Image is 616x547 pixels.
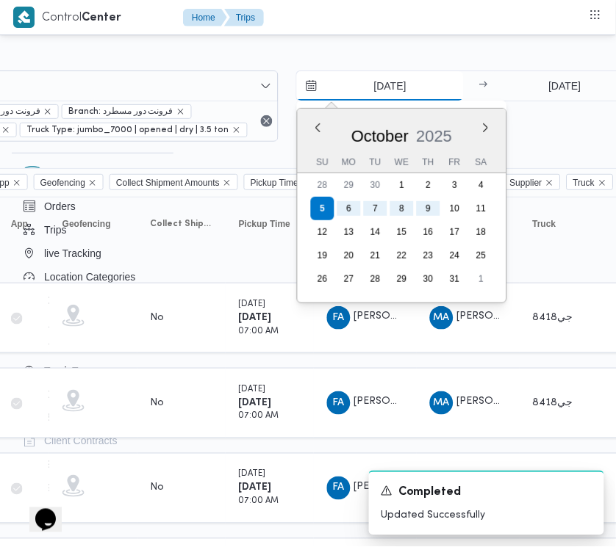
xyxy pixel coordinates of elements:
div: day-14 [364,220,387,244]
small: [DATE] [239,471,266,479]
button: remove selected entity [1,126,10,134]
span: Geofencing [34,174,104,190]
div: day-20 [337,244,361,267]
span: FA [333,306,345,330]
div: day-31 [443,267,467,291]
p: Updated Successfully [381,508,592,524]
span: Branch: فرونت دور مسطرد [62,104,192,119]
div: No [151,482,165,495]
button: remove selected entity [43,107,52,116]
div: day-9 [417,197,440,220]
div: day-1 [470,267,493,291]
div: day-28 [364,267,387,291]
button: Trips [224,9,264,26]
div: Th [417,152,440,173]
div: day-1 [390,173,414,197]
span: جي8418 [533,398,573,407]
small: 07:00 AM [239,498,279,506]
div: day-7 [364,197,387,220]
div: day-2 [417,173,440,197]
button: Previous Month [312,122,324,134]
span: MA [434,391,450,415]
button: Truck [527,212,615,236]
button: Remove Geofencing from selection in this group [88,178,97,187]
button: Remove Truck from selection in this group [598,178,607,187]
button: Remove Collect Shipment Amounts from selection in this group [223,178,232,187]
div: day-29 [390,267,414,291]
div: day-30 [417,267,440,291]
div: day-10 [443,197,467,220]
div: day-17 [443,220,467,244]
div: Button. Open the year selector. 2025 is currently selected. [415,126,453,146]
span: Collect Shipment Amounts [116,175,220,191]
div: day-4 [470,173,493,197]
div: No [151,396,165,410]
div: day-30 [364,173,387,197]
small: 07:00 AM [239,327,279,336]
span: FA [333,391,345,415]
div: day-3 [443,173,467,197]
div: No [151,311,165,325]
b: [DATE] [239,313,272,322]
span: Truck [573,175,595,191]
button: remove selected entity [232,126,241,134]
button: remove selected entity [176,107,185,116]
button: Remove [258,112,276,130]
div: day-12 [311,220,334,244]
button: App [5,212,42,236]
div: day-6 [337,197,361,220]
div: → [479,81,487,91]
div: Fr [443,152,467,173]
div: day-24 [443,244,467,267]
div: day-22 [390,244,414,267]
span: Truck [567,174,614,190]
span: Supplier [504,174,561,190]
div: Tu [364,152,387,173]
div: day-5 [311,197,334,220]
span: MA [434,306,450,330]
span: Branch: فرونت دور مسطرد [68,105,173,118]
div: day-18 [470,220,493,244]
b: [DATE] [239,483,272,493]
img: X8yXhbKr1z7QwAAAABJRU5ErkJggg== [13,7,35,28]
div: day-21 [364,244,387,267]
button: Home [183,9,227,26]
span: Geofencing [62,218,111,230]
div: day-16 [417,220,440,244]
div: day-11 [470,197,493,220]
input: Press the down key to enter a popover containing a calendar. Press the escape key to close the po... [297,71,464,101]
button: Remove Supplier from selection in this group [545,178,554,187]
div: day-19 [311,244,334,267]
span: Completed [398,485,462,502]
span: October [351,127,409,145]
div: We [390,152,414,173]
div: day-26 [311,267,334,291]
span: Supplier [510,175,542,191]
div: Button. Open the month selector. October is currently selected. [351,126,409,146]
span: Collect Shipment Amounts [110,174,238,190]
div: Notification [381,484,592,502]
span: Pickup Time [239,218,290,230]
div: Mo [337,152,361,173]
div: Sa [470,152,493,173]
b: [DATE] [239,398,272,407]
button: Next month [480,122,492,134]
div: day-25 [470,244,493,267]
span: 2025 [416,127,452,145]
span: Truck Type: jumbo_7000 | opened | dry | 3.5 ton [20,123,248,137]
iframe: chat widget [15,488,62,532]
div: Muhammad Aid Abadalsalam Abadalihafz [430,391,454,415]
span: جي8418 [533,313,573,322]
b: Center [82,12,121,23]
span: Truck [533,218,556,230]
div: Muhammad Aid Abadalsalam Abadalihafz [430,306,454,330]
div: Su [311,152,334,173]
div: day-29 [337,173,361,197]
span: [PERSON_NAME] [PERSON_NAME] [354,312,525,322]
div: Fthai Afiefi Mosai Afiefi [327,306,351,330]
div: day-23 [417,244,440,267]
span: Pickup Time [251,175,298,191]
button: Pickup Time [233,212,307,236]
span: Truck Type: jumbo_7000 | opened | dry | 3.5 ton [26,123,229,137]
button: Remove App from selection in this group [12,178,21,187]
